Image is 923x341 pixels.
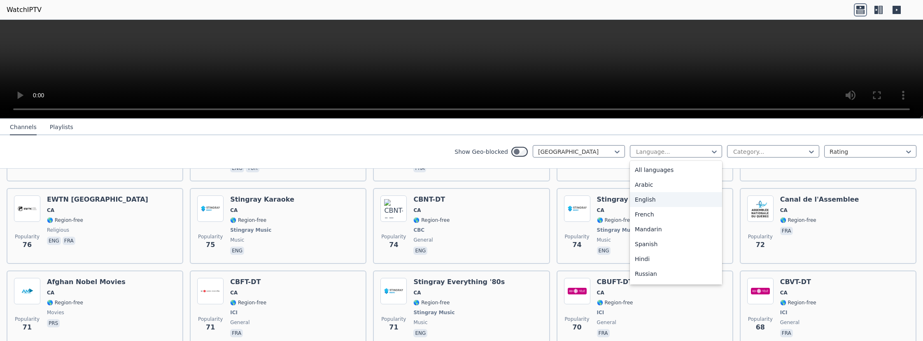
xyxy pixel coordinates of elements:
[10,120,37,135] button: Channels
[630,177,722,192] div: Arabic
[47,237,61,245] p: eng
[413,289,421,296] span: CA
[197,278,224,304] img: CBFT-DT
[47,207,54,214] span: CA
[47,227,69,233] span: religious
[413,309,455,316] span: Stingray Music
[413,227,424,233] span: CBC
[780,207,788,214] span: CA
[198,233,223,240] span: Popularity
[413,278,505,286] h6: Stingray Everything '80s
[630,162,722,177] div: All languages
[597,299,633,306] span: 🌎 Region-free
[47,278,126,286] h6: Afghan Nobel Movies
[780,227,793,235] p: fra
[413,217,450,223] span: 🌎 Region-free
[413,329,427,337] p: eng
[7,5,42,15] a: WatchIPTV
[380,278,407,304] img: Stingray Everything '80s
[630,237,722,252] div: Spanish
[206,240,215,250] span: 75
[47,299,83,306] span: 🌎 Region-free
[565,316,590,322] span: Popularity
[206,322,215,332] span: 71
[63,237,75,245] p: fra
[47,289,54,296] span: CA
[413,299,450,306] span: 🌎 Region-free
[47,217,83,223] span: 🌎 Region-free
[630,281,722,296] div: Portuguese
[780,278,816,286] h6: CBVT-DT
[23,322,32,332] span: 71
[230,319,249,326] span: general
[47,195,148,204] h6: EWTN [GEOGRAPHIC_DATA]
[230,195,294,204] h6: Stingray Karaoke
[15,233,40,240] span: Popularity
[747,195,774,222] img: Canal de l'Assemblee
[780,217,816,223] span: 🌎 Region-free
[230,309,238,316] span: ICI
[756,240,765,250] span: 72
[572,322,581,332] span: 70
[413,207,421,214] span: CA
[455,148,508,156] label: Show Geo-blocked
[197,195,224,222] img: Stingray Karaoke
[630,192,722,207] div: English
[413,247,427,255] p: eng
[380,195,407,222] img: CBNT-DT
[597,217,633,223] span: 🌎 Region-free
[597,309,604,316] span: ICI
[47,319,60,327] p: prs
[630,207,722,222] div: French
[597,289,604,296] span: CA
[597,237,611,243] span: music
[23,240,32,250] span: 76
[780,309,788,316] span: ICI
[381,316,406,322] span: Popularity
[747,278,774,304] img: CBVT-DT
[597,207,604,214] span: CA
[413,195,450,204] h6: CBNT-DT
[597,329,610,337] p: fra
[630,252,722,266] div: Hindi
[564,278,590,304] img: CBUFT-DT
[230,237,244,243] span: music
[230,329,243,337] p: fra
[780,289,788,296] span: CA
[230,278,266,286] h6: CBFT-DT
[630,266,722,281] div: Russian
[564,195,590,222] img: Stingray Flashback 70's
[780,329,793,337] p: fra
[14,195,40,222] img: EWTN Canada
[748,233,773,240] span: Popularity
[389,240,398,250] span: 74
[50,120,73,135] button: Playlists
[780,195,859,204] h6: Canal de l'Assemblee
[230,217,266,223] span: 🌎 Region-free
[230,299,266,306] span: 🌎 Region-free
[572,240,581,250] span: 74
[756,322,765,332] span: 68
[230,207,238,214] span: CA
[413,319,427,326] span: music
[597,247,611,255] p: eng
[780,299,816,306] span: 🌎 Region-free
[630,222,722,237] div: Mandarin
[47,309,64,316] span: movies
[15,316,40,322] span: Popularity
[230,227,271,233] span: Stingray Music
[748,316,773,322] span: Popularity
[230,247,244,255] p: eng
[597,195,685,204] h6: Stingray Flashback 70's
[230,289,238,296] span: CA
[14,278,40,304] img: Afghan Nobel Movies
[381,233,406,240] span: Popularity
[565,233,590,240] span: Popularity
[597,227,638,233] span: Stingray Music
[198,316,223,322] span: Popularity
[597,319,616,326] span: general
[413,237,433,243] span: general
[389,322,398,332] span: 71
[780,319,799,326] span: general
[597,278,633,286] h6: CBUFT-DT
